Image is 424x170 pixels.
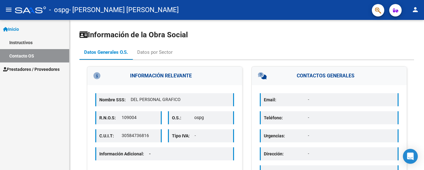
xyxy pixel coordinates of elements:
p: Email: [264,96,308,103]
mat-icon: menu [5,6,12,13]
p: ospg [194,114,230,121]
p: - [308,132,395,139]
div: Datos Generales O.S. [84,49,128,56]
p: - [308,150,395,157]
h3: INFORMACIÓN RELEVANTE [87,67,242,85]
p: - [195,132,230,139]
p: Información Adicional: [99,150,156,157]
p: R.N.O.S: [99,114,122,121]
h3: CONTACTOS GENERALES [252,67,407,85]
span: Inicio [3,26,19,33]
div: Datos por Sector [137,49,173,56]
h1: Información de la Obra Social [79,30,414,40]
span: Prestadores / Proveedores [3,66,60,73]
span: - [149,151,151,156]
span: - [PERSON_NAME] [PERSON_NAME] [69,3,179,17]
p: O.S.: [172,114,194,121]
p: C.U.I.T: [99,132,122,139]
p: - [308,96,395,103]
mat-icon: person [412,6,419,13]
p: Urgencias: [264,132,308,139]
p: Dirección: [264,150,308,157]
div: Open Intercom Messenger [403,149,418,164]
span: - ospg [49,3,69,17]
p: DEL PERSONAL GRAFICO [131,96,230,103]
p: 30584736816 [122,132,157,139]
p: 109004 [122,114,157,121]
p: Nombre SSS: [99,96,131,103]
p: Teléfono: [264,114,308,121]
p: Tipo IVA: [172,132,195,139]
p: - [308,114,395,121]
